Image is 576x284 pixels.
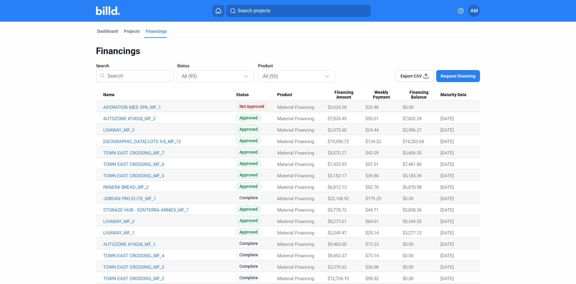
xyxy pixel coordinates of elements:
span: Material Financing [277,150,314,156]
a: TOWN EAST CROSSING_MF_4 [103,253,236,258]
a: PANERA BREAD_MF_2 [103,185,236,190]
span: Material Financing [277,230,314,236]
span: Weekly Payment [365,90,397,100]
button: Search projects [226,5,371,17]
span: Not Approved [236,102,268,110]
div: Status [236,92,277,98]
span: $9,465.00 [328,242,346,247]
a: LIVAWAY_MF_2 [103,219,236,224]
span: Material Financing [277,162,314,167]
div: Dashboard [97,28,118,34]
span: $26.08 [365,264,379,270]
a: AUTOZONE #10028_MF_2 [103,116,236,121]
span: $134.22 [365,139,381,144]
span: Approved [236,125,261,133]
img: Billd Company Logo [96,6,120,15]
span: Complete [236,274,261,281]
span: [DATE] [440,116,454,121]
span: $5,606.55 [403,150,421,156]
span: [DATE] [440,139,454,144]
span: Material Financing [277,139,314,144]
span: $3,624.28 [328,105,346,110]
span: Complete [236,194,261,201]
a: AUTOZONE #10028_MF_1 [103,242,236,247]
span: $73.14 [365,253,379,258]
span: AM [470,7,478,14]
span: Approved [236,228,261,236]
a: JORDAN PRO ELITE_MF_1 [103,196,236,201]
span: $23,168.92 [328,196,349,201]
span: [DATE] [440,242,454,247]
a: ADORATION MED SPA_MF_1 [103,105,236,110]
mat-select-trigger: All (95) [182,73,197,79]
span: Material Financing [277,276,314,281]
span: Material Financing [277,264,314,270]
span: $9,453.37 [328,253,346,258]
span: $0.00 [403,253,413,258]
span: [DATE] [440,196,454,201]
span: $0.00 [403,105,413,110]
span: Approved [236,160,261,167]
span: Financing Balance [403,90,435,100]
span: Financing Amount [328,90,360,100]
div: Maturity Date [440,92,473,98]
span: $3,249.47 [328,230,346,236]
span: Approved [236,148,261,156]
span: $179.25 [365,196,381,201]
span: $5,570.27 [328,150,346,156]
span: $73.23 [365,242,379,247]
span: [DATE] [440,162,454,167]
span: $7,481.86 [403,162,421,167]
span: $5,152.17 [328,173,346,179]
span: Approved [236,217,261,224]
span: [DATE] [440,127,454,133]
span: [DATE] [440,230,454,236]
span: Product [277,92,292,98]
div: Projects [124,28,140,34]
span: $5,778.72 [328,207,346,213]
a: LIVAWAY_MF_1 [103,230,236,236]
span: Request financing [441,73,475,79]
a: TOWN EAST CROSSING_MF_3 [103,264,236,270]
span: Material Financing [277,207,314,213]
span: Search [96,63,109,69]
span: Search projects [238,7,270,14]
div: Financings [146,28,167,34]
span: $3,277.12 [403,230,421,236]
span: Product [258,63,273,69]
span: Complete [236,251,261,258]
span: $0.00 [403,276,413,281]
span: $3,496.37 [403,127,421,133]
span: $25.14 [365,230,379,236]
span: [DATE] [440,264,454,270]
span: Approved [236,205,261,213]
span: Material Financing [277,185,314,190]
span: Complete [236,240,261,247]
span: Material Financing [277,196,314,201]
span: $19,203.69 [403,139,424,144]
a: [GEOGRAPHIC_DATA] LOTS 5-8_MF_12 [103,139,236,144]
a: TOWN EAST CROSSING_MF_7 [103,150,236,156]
span: $12,734.19 [328,276,349,281]
span: $39.86 [365,173,379,179]
span: $7,824.45 [328,116,346,121]
span: Approved [236,182,261,190]
span: Material Financing [277,253,314,258]
span: Material Financing [277,242,314,247]
span: Material Financing [277,116,314,121]
span: Material Financing [277,127,314,133]
span: $57.51 [365,162,379,167]
span: [DATE] [440,185,454,190]
span: [DATE] [440,276,454,281]
span: $24.44 [365,127,379,133]
span: [DATE] [440,150,454,156]
a: TOWN EAST CROSSING_MF_6 [103,162,236,167]
span: Complete [236,262,261,270]
span: [DATE] [440,253,454,258]
span: $55.01 [365,116,379,121]
span: Approved [236,171,261,179]
span: Status [236,92,249,98]
span: $8,273.61 [328,219,346,224]
span: $5,185.39 [403,173,421,179]
span: [DATE] [440,173,454,179]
